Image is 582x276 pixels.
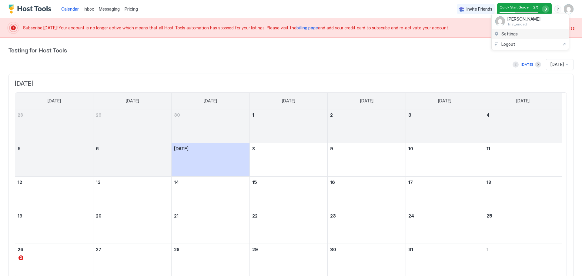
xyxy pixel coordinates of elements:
[507,22,540,26] span: Trial_ended
[6,255,21,270] iframe: Intercom live chat
[501,31,518,37] span: Settings
[18,255,23,260] span: 2
[501,42,515,47] span: Logout
[507,16,540,22] span: [PERSON_NAME]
